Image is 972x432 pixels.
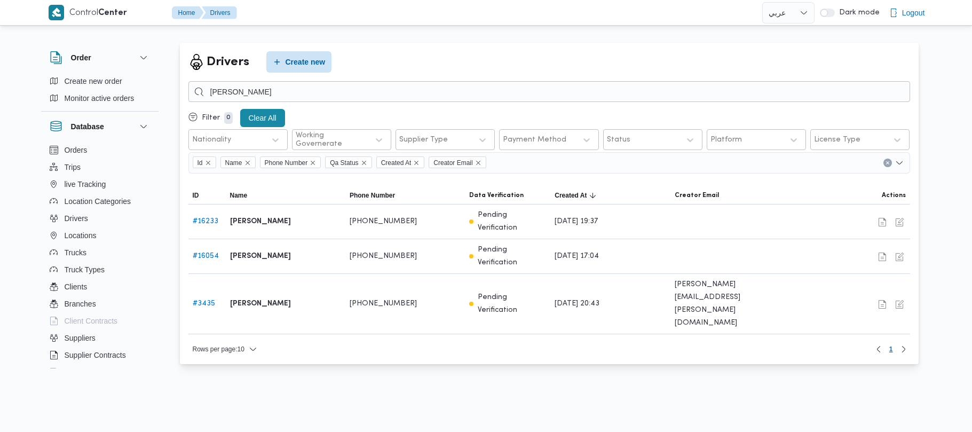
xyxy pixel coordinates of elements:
button: Database [50,120,150,133]
span: Truck Types [65,263,105,276]
span: [PERSON_NAME][EMAIL_ADDRESS][PERSON_NAME][DOMAIN_NAME] [675,278,786,329]
div: Database [41,142,159,373]
span: Name [225,157,242,169]
span: Phone Number [260,156,321,168]
button: Created AtSorted in descending order [550,187,670,204]
button: live Tracking [45,176,154,193]
b: [PERSON_NAME] [230,215,291,228]
button: Truck Types [45,261,154,278]
button: Logout [885,2,929,23]
span: Phone Number [265,157,308,169]
span: Id [197,157,203,169]
svg: Sorted in descending order [589,191,597,200]
span: Actions [882,191,906,200]
span: Client Contracts [65,315,118,327]
button: Client Contracts [45,312,154,329]
span: Monitor active orders [65,92,135,105]
button: Phone Number [345,187,465,204]
span: Trips [65,161,81,174]
button: Supplier Contracts [45,347,154,364]
span: [DATE] 19:37 [555,215,598,228]
button: Remove Phone Number from selection in this group [310,160,316,166]
button: Remove Qa Status from selection in this group [361,160,367,166]
button: Next page [897,343,910,356]
b: [PERSON_NAME] [230,297,291,310]
b: [PERSON_NAME] [230,250,291,263]
span: [DATE] 20:43 [555,297,599,310]
button: Locations [45,227,154,244]
button: Remove Creator Email from selection in this group [475,160,481,166]
button: Trucks [45,244,154,261]
span: Creator Email [675,191,719,200]
span: Qa Status [325,156,372,168]
button: Monitor active orders [45,90,154,107]
button: Location Categories [45,193,154,210]
div: License Type [814,136,860,144]
b: Center [98,9,127,17]
button: Devices [45,364,154,381]
button: Page 1 of 1 [885,343,897,356]
span: 1 [889,343,893,356]
button: Branches [45,295,154,312]
span: Drivers [65,212,88,225]
button: Home [172,6,204,19]
span: Name [220,156,256,168]
span: Orders [65,144,88,156]
button: Create new [266,51,332,73]
span: ID [193,191,199,200]
button: Suppliers [45,329,154,347]
p: Pending Verification [478,291,546,317]
button: Previous page [872,343,885,356]
span: Suppliers [65,332,96,344]
button: Create new order [45,73,154,90]
span: Created At [381,157,412,169]
span: Locations [65,229,97,242]
p: Pending Verification [478,244,546,269]
span: [PHONE_NUMBER] [350,250,417,263]
span: Data Verification [469,191,524,200]
a: #16233 [193,218,218,225]
span: Name [230,191,248,200]
div: Platform [710,136,742,144]
a: #16054 [193,253,219,260]
span: [DATE] 17:04 [555,250,599,263]
button: Name [226,187,345,204]
span: [PHONE_NUMBER] [350,297,417,310]
div: Working Governerate [296,131,364,148]
div: Order [41,73,159,111]
span: Rows per page : 10 [193,343,244,356]
p: Filter [202,114,220,122]
button: Trips [45,159,154,176]
button: Remove Created At from selection in this group [413,160,420,166]
span: Location Categories [65,195,131,208]
span: Trucks [65,246,86,259]
iframe: chat widget [11,389,45,421]
button: Drivers [45,210,154,227]
h2: Drivers [207,53,249,72]
div: Supplier Type [399,136,448,144]
span: Create new [286,56,326,68]
span: Logout [902,6,925,19]
button: Remove Id from selection in this group [205,160,211,166]
button: Remove Name from selection in this group [244,160,251,166]
button: ID [188,187,226,204]
img: X8yXhbKr1z7QwAAAABJRU5ErkJggg== [49,5,64,20]
div: Nationality [192,136,231,144]
span: Creator Email [433,157,472,169]
div: Status [607,136,630,144]
span: Created At [376,156,425,168]
span: Devices [65,366,91,379]
span: Created At; Sorted in descending order [555,191,587,200]
span: Clients [65,280,88,293]
span: [PHONE_NUMBER] [350,215,417,228]
button: Clients [45,278,154,295]
button: Orders [45,142,154,159]
p: Pending Verification [478,209,546,234]
div: Payment Method [503,136,566,144]
button: Order [50,51,150,64]
h3: Database [71,120,104,133]
a: #3435 [193,300,215,307]
span: Dark mode [835,9,880,17]
span: Supplier Contracts [65,349,126,362]
input: Search... [188,81,910,102]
